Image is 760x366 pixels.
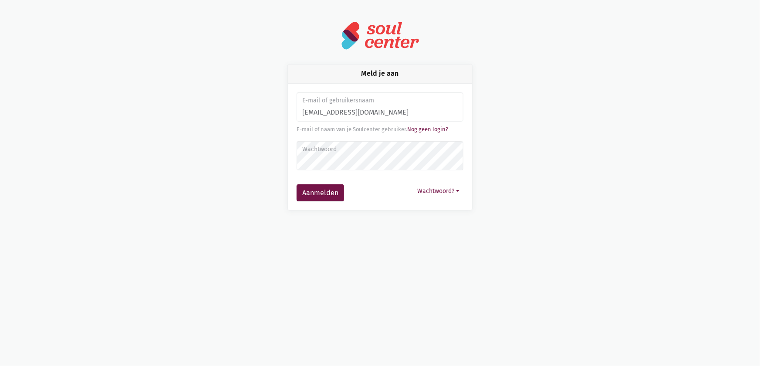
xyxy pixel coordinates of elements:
img: logo-soulcenter-full.svg [341,21,419,50]
div: Meld je aan [288,64,472,83]
a: Nog geen login? [407,126,448,132]
label: Wachtwoord [302,145,458,154]
button: Aanmelden [297,184,344,202]
label: E-mail of gebruikersnaam [302,96,458,105]
button: Wachtwoord? [413,184,463,198]
div: E-mail of naam van je Soulcenter gebruiker. [297,125,463,134]
form: Aanmelden [297,92,463,202]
